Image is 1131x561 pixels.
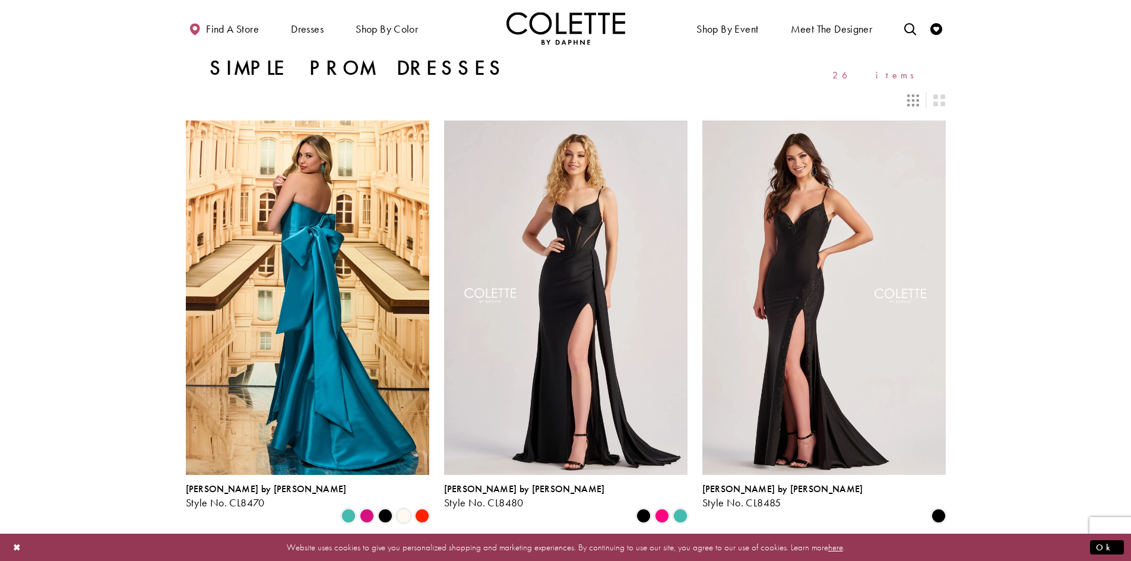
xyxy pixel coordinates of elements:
[1090,540,1124,554] button: Submit Dialog
[186,484,347,509] div: Colette by Daphne Style No. CL8470
[444,483,605,495] span: [PERSON_NAME] by [PERSON_NAME]
[636,509,651,523] i: Black
[702,484,863,509] div: Colette by Daphne Style No. CL8485
[356,23,418,35] span: Shop by color
[696,23,758,35] span: Shop By Event
[444,496,524,509] span: Style No. CL8480
[693,12,761,45] span: Shop By Event
[186,121,429,474] a: Visit Colette by Daphne Style No. CL8470 Page
[927,12,945,45] a: Check Wishlist
[702,496,781,509] span: Style No. CL8485
[353,12,421,45] span: Shop by color
[288,12,327,45] span: Dresses
[702,121,946,474] a: Visit Colette by Daphne Style No. CL8485 Page
[7,537,27,557] button: Close Dialog
[901,12,919,45] a: Toggle search
[444,121,688,474] a: Visit Colette by Daphne Style No. CL8480 Page
[907,94,919,106] span: Switch layout to 3 columns
[832,70,922,80] span: 26 items
[506,12,625,45] a: Visit Home Page
[702,483,863,495] span: [PERSON_NAME] by [PERSON_NAME]
[179,87,953,113] div: Layout Controls
[932,509,946,523] i: Black
[933,94,945,106] span: Switch layout to 2 columns
[210,56,506,80] h1: Simple Prom Dresses
[186,12,262,45] a: Find a store
[655,509,669,523] i: Hot Pink
[506,12,625,45] img: Colette by Daphne
[415,509,429,523] i: Scarlet
[341,509,356,523] i: Turquoise
[444,484,605,509] div: Colette by Daphne Style No. CL8480
[673,509,688,523] i: Turquoise
[828,541,843,553] a: here
[186,483,347,495] span: [PERSON_NAME] by [PERSON_NAME]
[397,509,411,523] i: Diamond White
[85,539,1046,555] p: Website uses cookies to give you personalized shopping and marketing experiences. By continuing t...
[206,23,259,35] span: Find a store
[378,509,392,523] i: Black
[291,23,324,35] span: Dresses
[186,496,265,509] span: Style No. CL8470
[360,509,374,523] i: Fuchsia
[788,12,876,45] a: Meet the designer
[791,23,873,35] span: Meet the designer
